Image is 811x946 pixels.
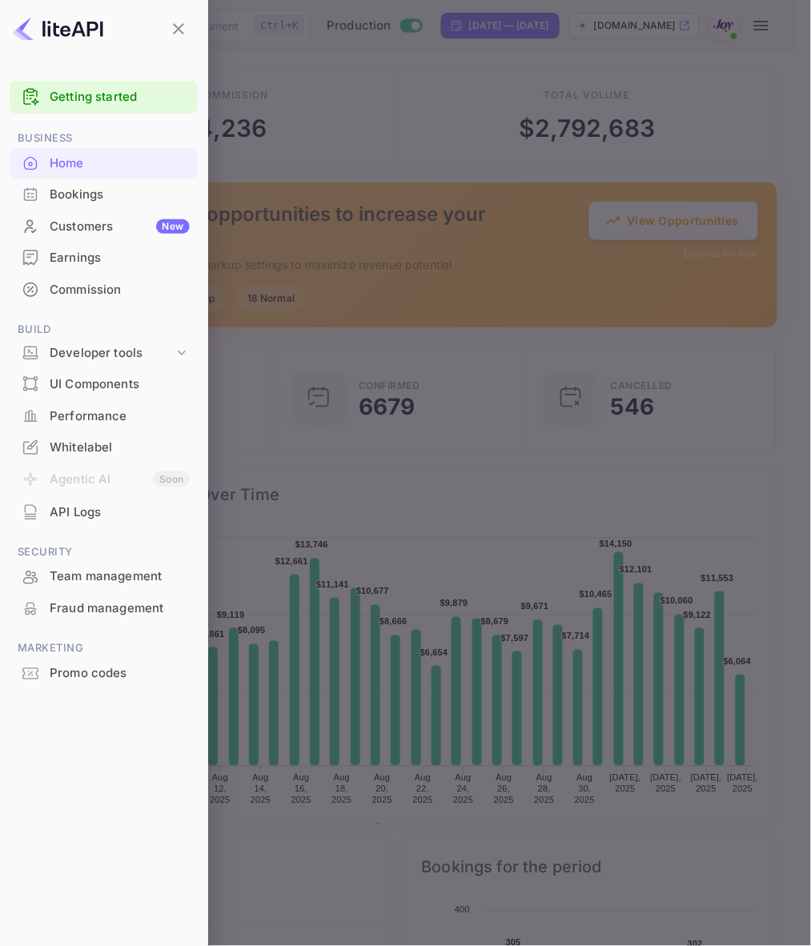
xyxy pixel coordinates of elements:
[50,344,174,363] div: Developer tools
[13,16,103,42] img: LiteAPI logo
[50,568,190,587] div: Team management
[10,339,198,367] div: Developer tools
[10,369,198,399] a: UI Components
[10,432,198,462] a: Whitelabel
[10,594,198,625] div: Fraud management
[10,321,198,339] span: Build
[10,148,198,178] a: Home
[50,154,190,173] div: Home
[10,211,198,241] a: CustomersNew
[10,275,198,304] a: Commission
[10,179,198,210] div: Bookings
[10,243,198,272] a: Earnings
[50,600,190,619] div: Fraud management
[50,439,190,457] div: Whitelabel
[10,179,198,209] a: Bookings
[10,369,198,400] div: UI Components
[156,219,190,234] div: New
[50,665,190,683] div: Promo codes
[50,88,190,106] a: Getting started
[10,497,198,527] a: API Logs
[10,659,198,688] a: Promo codes
[10,659,198,690] div: Promo codes
[50,407,190,426] div: Performance
[10,544,198,562] span: Security
[10,275,198,306] div: Commission
[10,211,198,243] div: CustomersNew
[10,562,198,591] a: Team management
[10,401,198,432] div: Performance
[50,186,190,204] div: Bookings
[50,249,190,267] div: Earnings
[10,562,198,593] div: Team management
[50,218,190,236] div: Customers
[10,81,198,114] div: Getting started
[10,130,198,147] span: Business
[10,401,198,431] a: Performance
[50,375,190,394] div: UI Components
[10,497,198,528] div: API Logs
[10,640,198,658] span: Marketing
[50,503,190,522] div: API Logs
[10,243,198,274] div: Earnings
[10,432,198,463] div: Whitelabel
[10,148,198,179] div: Home
[10,594,198,623] a: Fraud management
[50,281,190,299] div: Commission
